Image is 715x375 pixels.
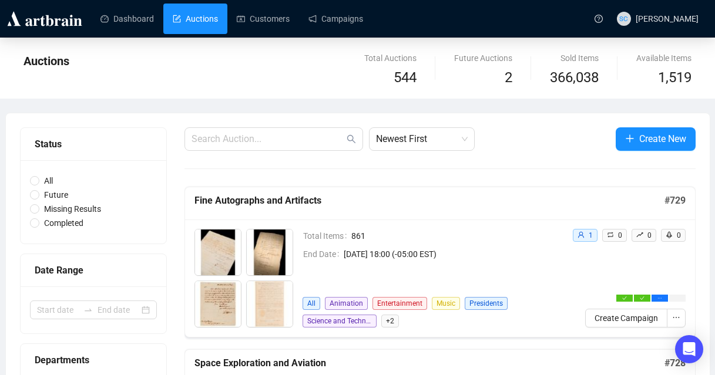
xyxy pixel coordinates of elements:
div: Total Auctions [364,52,417,65]
span: SC [619,13,627,24]
span: 1 [589,231,593,239]
input: Search Auction... [192,132,344,146]
a: Dashboard [100,4,154,34]
span: Missing Results [39,202,106,215]
span: [PERSON_NAME] [636,14,699,23]
span: Completed [39,217,88,229]
span: search [347,134,356,144]
div: Open Intercom Messenger [675,335,703,363]
div: Departments [35,353,152,367]
span: [DATE] 18:00 (-05:00 EST) [344,248,563,261]
a: Campaigns [308,4,363,34]
input: Start date [37,303,79,316]
span: All [39,174,58,187]
input: End date [98,303,139,316]
img: 1_1.jpg [195,229,241,275]
img: 2_1.jpg [247,229,293,275]
span: Presidents [465,297,508,310]
div: Future Auctions [454,52,512,65]
img: 4_1.jpg [247,281,293,327]
button: Create Campaign [585,309,667,327]
div: Sold Items [550,52,599,65]
span: 861 [351,229,563,242]
span: 0 [647,231,652,239]
button: Create New [616,127,696,151]
div: Available Items [636,52,691,65]
span: to [83,305,93,315]
span: plus [625,134,635,143]
a: Fine Autographs and Artifacts#729Total Items861End Date[DATE] 18:00 (-05:00 EST)AllAnimationEnter... [184,187,696,337]
span: Entertainment [372,297,427,310]
img: logo [5,9,84,28]
h5: # 728 [664,356,686,370]
h5: Space Exploration and Aviation [194,356,664,370]
span: question-circle [595,15,603,23]
span: Science and Technology [303,315,377,327]
span: 1,519 [658,67,691,89]
span: Animation [325,297,368,310]
a: Auctions [173,4,218,34]
span: 544 [394,69,417,86]
span: rise [636,231,643,238]
span: rocket [666,231,673,238]
span: swap-right [83,305,93,315]
span: Music [432,297,460,310]
div: Date Range [35,263,152,278]
span: check [640,296,644,300]
h5: Fine Autographs and Artifacts [194,194,664,208]
span: Create New [639,131,686,146]
span: End Date [303,248,344,261]
span: user [578,231,585,238]
a: Customers [237,4,290,34]
span: Future [39,188,73,201]
span: 0 [618,231,622,239]
span: Create Campaign [595,312,658,325]
span: retweet [607,231,614,238]
span: All [303,297,320,310]
span: 2 [505,69,512,86]
span: 0 [677,231,681,239]
span: Auctions [24,54,69,68]
span: Total Items [303,229,351,242]
h5: # 729 [664,194,686,208]
img: 3_1.jpg [195,281,241,327]
span: ellipsis [657,296,662,300]
span: check [622,296,627,300]
span: + 2 [381,315,399,327]
span: 366,038 [550,67,599,89]
div: Status [35,137,152,151]
span: Newest First [376,128,468,150]
span: ellipsis [672,313,680,322]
